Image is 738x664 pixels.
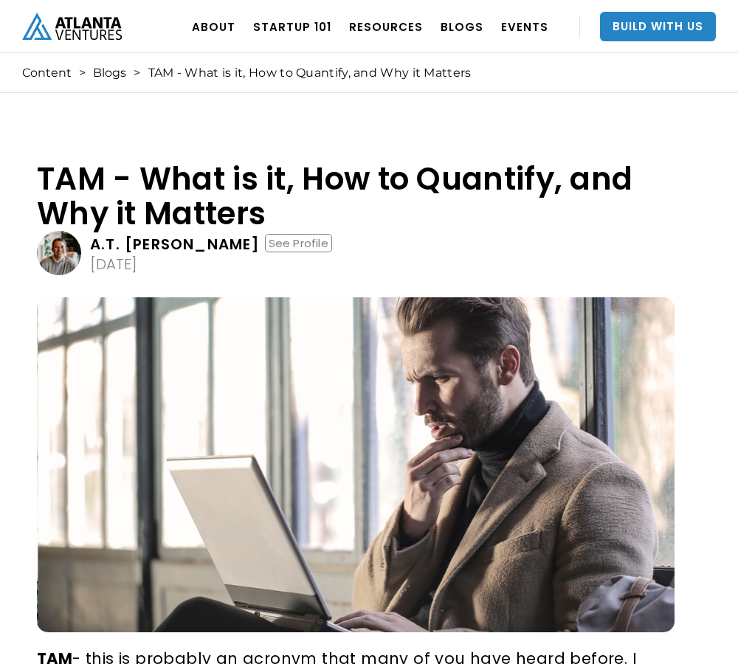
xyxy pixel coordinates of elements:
div: See Profile [265,234,332,252]
a: Blogs [93,66,126,80]
a: Startup 101 [253,6,331,47]
div: > [134,66,140,80]
h1: TAM - What is it, How to Quantify, and Why it Matters [37,162,675,231]
div: TAM - What is it, How to Quantify, and Why it Matters [148,66,472,80]
div: A.T. [PERSON_NAME] [90,237,261,252]
a: Content [22,66,72,80]
a: Build With Us [600,12,716,41]
div: > [79,66,86,80]
a: A.T. [PERSON_NAME]See Profile[DATE] [37,231,675,275]
a: EVENTS [501,6,548,47]
a: ABOUT [192,6,235,47]
div: [DATE] [90,257,137,272]
a: BLOGS [441,6,483,47]
a: RESOURCES [349,6,423,47]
